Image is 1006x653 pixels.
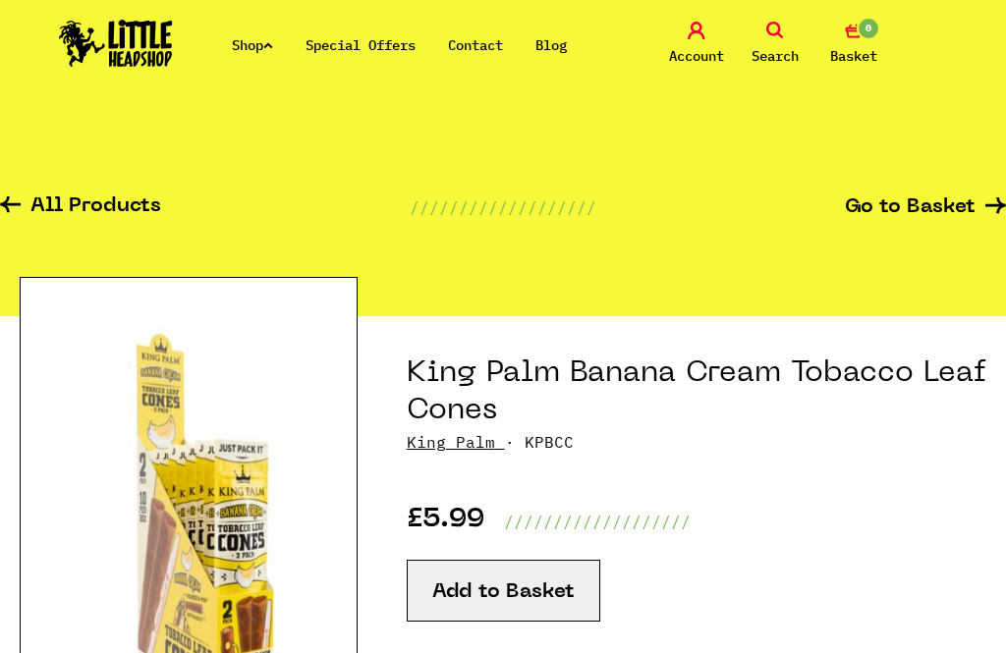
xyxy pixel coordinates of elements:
[448,36,503,54] a: Contact
[407,430,986,454] p: · KPBCC
[232,36,273,54] a: Shop
[669,44,724,68] span: Account
[535,36,567,54] a: Blog
[407,432,495,452] a: King Palm
[407,560,600,622] button: Add to Basket
[830,44,877,68] span: Basket
[407,510,484,533] p: £5.99
[407,355,986,430] h1: King Palm Banana Cream Tobacco Leaf Cones
[504,510,691,533] p: ///////////////////
[410,195,596,219] p: ///////////////////
[819,22,888,68] a: 0 Basket
[741,22,810,68] a: Search
[306,36,416,54] a: Special Offers
[857,17,880,40] span: 0
[59,20,173,67] img: Little Head Shop Logo
[752,44,799,68] span: Search
[845,197,1006,218] a: Go to Basket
